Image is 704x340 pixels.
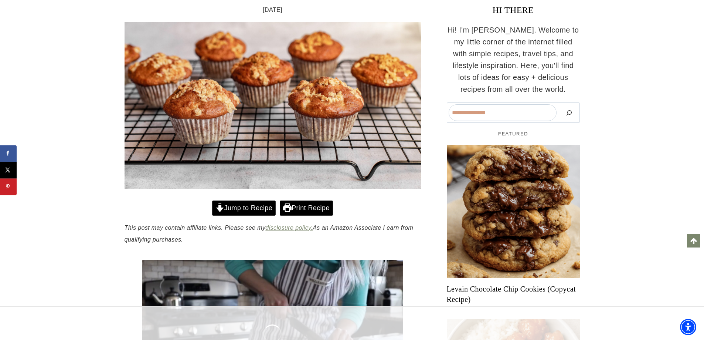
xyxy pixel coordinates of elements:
[447,130,580,138] h5: FEATURED
[265,225,313,231] a: disclosure policy.
[447,145,580,278] a: Read More Levain Chocolate Chip Cookies (Copycat Recipe)
[680,319,696,335] div: Accessibility Menu
[280,201,333,216] a: Print Recipe
[447,24,580,95] p: Hi! I'm [PERSON_NAME]. Welcome to my little corner of the internet filled with simple recipes, tr...
[447,3,580,17] h3: HI THERE
[687,234,700,248] a: Scroll to top
[263,5,282,15] time: [DATE]
[125,225,414,243] em: This post may contain affiliate links. Please see my As an Amazon Associate I earn from qualifyin...
[560,104,578,121] button: Search
[447,284,580,304] a: Levain Chocolate Chip Cookies (Copycat Recipe)
[212,201,276,216] a: Jump to Recipe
